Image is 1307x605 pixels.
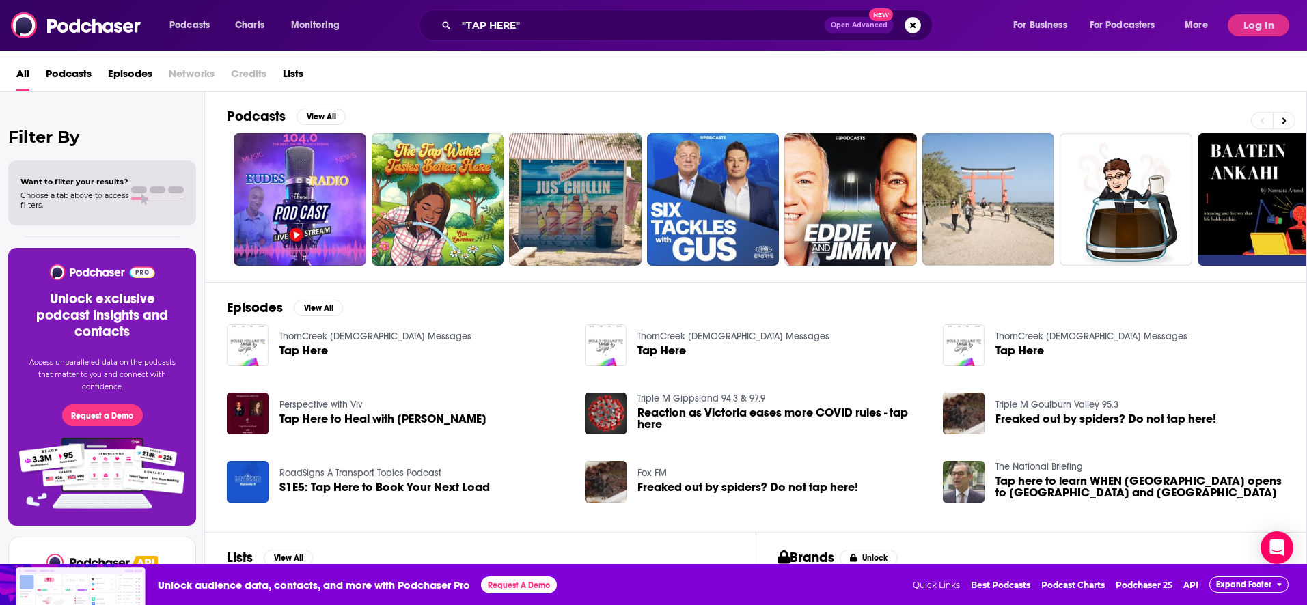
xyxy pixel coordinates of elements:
[279,345,328,356] a: Tap Here
[971,580,1030,590] a: Best Podcasts
[995,461,1083,473] a: The National Briefing
[20,191,128,210] span: Choose a tab above to access filters.
[637,407,926,430] a: Reaction as Victoria eases more COVID rules - tap here
[20,177,128,186] span: Want to filter your results?
[1081,14,1175,36] button: open menu
[943,324,985,366] img: Tap Here
[1183,580,1198,590] a: API
[227,324,269,366] img: Tap Here
[869,8,894,21] span: New
[637,393,765,404] a: Triple M Gippsland 94.3 & 97.9
[1004,14,1084,36] button: open menu
[481,576,557,593] button: Request A Demo
[227,299,343,316] a: EpisodesView All
[637,330,829,342] a: ThornCreek Church Messages
[995,475,1284,498] span: Tap here to learn WHEN [GEOGRAPHIC_DATA] opens to [GEOGRAPHIC_DATA] and [GEOGRAPHIC_DATA]
[995,330,1187,342] a: ThornCreek Church Messages
[1185,16,1208,35] span: More
[585,461,627,503] img: Freaked out by spiders? Do not tap here!
[432,10,946,41] div: Search podcasts, credits, & more...
[49,264,156,280] img: Podchaser - Follow, Share and Rate Podcasts
[62,404,143,426] button: Request a Demo
[16,567,148,605] img: Insights visual
[943,393,985,434] img: Freaked out by spiders? Do not tap here!
[281,14,357,36] button: open menu
[995,399,1118,410] a: Triple M Goulburn Valley 95.3
[11,12,142,38] img: Podchaser - Follow, Share and Rate Podcasts
[283,63,303,91] span: Lists
[130,556,158,569] img: Podchaser API banner
[1228,14,1289,36] button: Log In
[840,550,898,566] button: Unlock
[778,549,835,566] h2: Brands
[264,550,313,566] button: View All
[1090,16,1155,35] span: For Podcasters
[291,16,340,35] span: Monitoring
[825,17,894,33] button: Open AdvancedNew
[235,16,264,35] span: Charts
[231,63,266,91] span: Credits
[913,580,960,590] span: Quick Links
[46,554,131,571] img: Podchaser - Follow, Share and Rate Podcasts
[279,413,486,425] a: Tap Here to Heal with Amy Vincze
[14,437,190,509] img: Pro Features
[297,109,346,125] button: View All
[227,549,253,566] h2: Lists
[227,549,313,566] a: ListsView All
[1116,580,1172,590] a: Podchaser 25
[637,345,686,356] a: Tap Here
[995,475,1284,498] a: Tap here to learn WHEN South Australia opens to NSW and VIC
[831,22,888,29] span: Open Advanced
[227,461,269,503] img: S1E5: Tap Here to Book Your Next Load
[226,14,273,36] a: Charts
[995,413,1216,425] a: Freaked out by spiders? Do not tap here!
[1175,14,1225,36] button: open menu
[294,300,343,316] button: View All
[169,16,210,35] span: Podcasts
[943,461,985,503] img: Tap here to learn WHEN South Australia opens to NSW and VIC
[227,299,283,316] h2: Episodes
[158,578,470,591] span: Unlock audience data, contacts, and more with Podchaser Pro
[16,63,29,91] a: All
[637,467,667,479] a: Fox FM
[279,413,486,425] span: Tap Here to Heal with [PERSON_NAME]
[108,63,152,91] a: Episodes
[1209,576,1289,593] button: Expand Footer
[637,481,858,493] a: Freaked out by spiders? Do not tap here!
[46,63,92,91] a: Podcasts
[169,63,215,91] span: Networks
[227,393,269,434] img: Tap Here to Heal with Amy Vincze
[279,467,441,479] a: RoadSigns A Transport Topics Podcast
[456,14,825,36] input: Search podcasts, credits, & more...
[995,345,1044,356] a: Tap Here
[1041,580,1105,590] a: Podcast Charts
[25,356,180,393] p: Access unparalleled data on the podcasts that matter to you and connect with confidence.
[8,127,196,147] h2: Filter By
[585,393,627,434] img: Reaction as Victoria eases more COVID rules - tap here
[25,291,180,340] h3: Unlock exclusive podcast insights and contacts
[279,330,471,342] a: ThornCreek Church Messages
[227,108,286,125] h2: Podcasts
[1216,580,1271,589] span: Expand Footer
[279,481,490,493] a: S1E5: Tap Here to Book Your Next Load
[1261,531,1293,564] div: Open Intercom Messenger
[160,14,228,36] button: open menu
[585,324,627,366] a: Tap Here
